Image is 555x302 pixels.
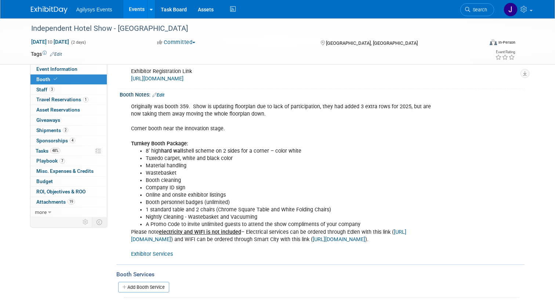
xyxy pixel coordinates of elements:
[47,39,54,45] span: to
[31,6,68,14] img: ExhibitDay
[36,138,75,143] span: Sponsorships
[36,97,88,102] span: Travel Reservations
[120,89,525,99] div: Booth Notes:
[146,148,442,155] li: 8’ high shell scheme on 2 sides for a corner – color white
[30,156,107,166] a: Playbook7
[36,178,53,184] span: Budget
[460,3,494,16] a: Search
[30,146,107,156] a: Tasks48%
[30,74,107,84] a: Booth
[76,7,112,12] span: Agilysys Events
[126,49,446,86] div: Unlimited # Booth Personnel Badges Exhibitor Registration Link
[68,199,75,204] span: 19
[118,282,169,292] a: Add Booth Service
[30,207,107,217] a: more
[36,158,65,164] span: Playbook
[29,22,474,35] div: Independent Hotel Show - [GEOGRAPHIC_DATA]
[146,214,442,221] li: Nightly Cleaning - Wastebasket and Vacuuming
[326,40,418,46] span: [GEOGRAPHIC_DATA], [GEOGRAPHIC_DATA]
[36,199,75,205] span: Attachments
[498,40,515,45] div: In-Person
[31,39,69,45] span: [DATE] [DATE]
[146,192,442,199] li: Online and onsite exhibitor listings
[146,170,442,177] li: Wastebasket
[131,229,406,243] a: [URL][DOMAIN_NAME]
[30,105,107,115] a: Asset Reservations
[70,138,75,143] span: 4
[313,236,365,243] a: [URL][DOMAIN_NAME]
[63,127,68,133] span: 2
[490,39,497,45] img: Format-Inperson.png
[36,87,55,92] span: Staff
[30,95,107,105] a: Travel Reservations1
[161,148,183,154] b: hard wall
[36,107,80,113] span: Asset Reservations
[30,177,107,186] a: Budget
[146,177,442,184] li: Booth cleaning
[444,38,515,49] div: Event Format
[30,64,107,74] a: Event Information
[36,66,77,72] span: Event Information
[49,87,55,92] span: 3
[36,117,60,123] span: Giveaways
[31,50,62,58] td: Tags
[155,39,198,46] button: Committed
[146,184,442,192] li: Company ID sign
[146,155,442,162] li: Tuxedo carpet, white and black color
[146,162,442,170] li: Material handling
[504,3,518,17] img: Justin Oram
[131,141,188,147] b: Turnkey Booth Package:
[152,92,164,98] a: Edit
[116,270,525,279] div: Booth Services
[35,209,47,215] span: more
[36,76,59,82] span: Booth
[146,199,442,206] li: Booth personnel badges (unlimited)
[50,148,60,153] span: 48%
[131,76,184,82] a: [URL][DOMAIN_NAME]
[30,197,107,207] a: Attachments19
[470,7,487,12] span: Search
[36,168,94,174] span: Misc. Expenses & Credits
[30,166,107,176] a: Misc. Expenses & Credits
[83,97,88,102] span: 1
[70,40,86,45] span: (2 days)
[146,206,442,214] li: 1 standard table and 2 chairs (Chrome Square Table and White Folding Chairs)
[159,229,241,235] u: electricity and WIFI is not included
[495,50,515,54] div: Event Rating
[50,52,62,57] a: Edit
[131,251,173,257] a: Exhibitor Services
[30,187,107,197] a: ROI, Objectives & ROO
[36,127,68,133] span: Shipments
[36,189,86,194] span: ROI, Objectives & ROO
[30,125,107,135] a: Shipments2
[30,115,107,125] a: Giveaways
[36,148,60,154] span: Tasks
[79,217,92,227] td: Personalize Event Tab Strip
[92,217,107,227] td: Toggle Event Tabs
[30,85,107,95] a: Staff3
[54,77,57,81] i: Booth reservation complete
[59,158,65,164] span: 7
[126,99,446,262] div: Originally was booth 359. Show is updating floorplan due to lack of participation, they had added...
[30,136,107,146] a: Sponsorships4
[146,221,442,228] li: A Promo Code to invite unlimited guests to attend the show compliments of your company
